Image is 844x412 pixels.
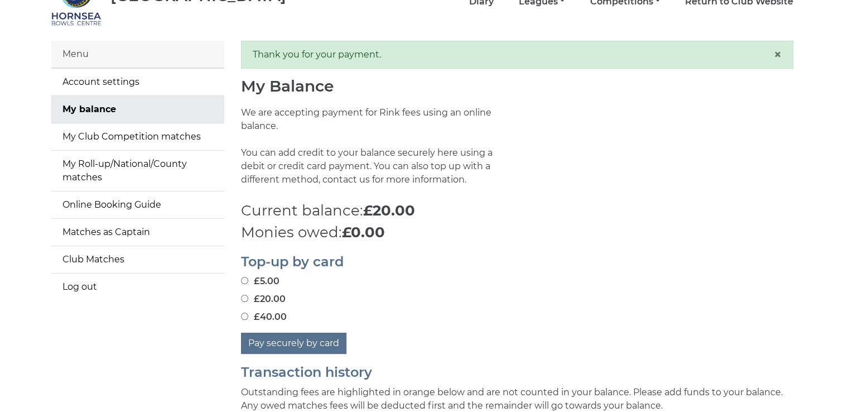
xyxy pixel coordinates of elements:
input: £5.00 [241,277,248,284]
a: Log out [51,274,224,300]
button: Pay securely by card [241,333,346,354]
strong: £20.00 [363,202,415,219]
a: My Club Competition matches [51,123,224,150]
p: Monies owed: [241,222,793,243]
a: My Roll-up/National/County matches [51,151,224,191]
label: £20.00 [241,293,286,306]
label: £5.00 [241,275,279,288]
a: My balance [51,96,224,123]
a: Account settings [51,69,224,95]
span: × [774,46,782,63]
a: Online Booking Guide [51,191,224,218]
a: Matches as Captain [51,219,224,246]
div: Thank you for your payment. [241,41,793,69]
p: Current balance: [241,200,793,222]
button: Close [774,48,782,61]
p: We are accepting payment for Rink fees using an online balance. You can add credit to your balanc... [241,106,509,200]
a: Club Matches [51,246,224,273]
label: £40.00 [241,310,287,324]
div: Menu [51,41,224,68]
h2: Transaction history [241,365,793,380]
h2: Top-up by card [241,255,793,269]
input: £40.00 [241,313,248,320]
h1: My Balance [241,78,793,95]
strong: £0.00 [342,223,385,241]
input: £20.00 [241,295,248,302]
